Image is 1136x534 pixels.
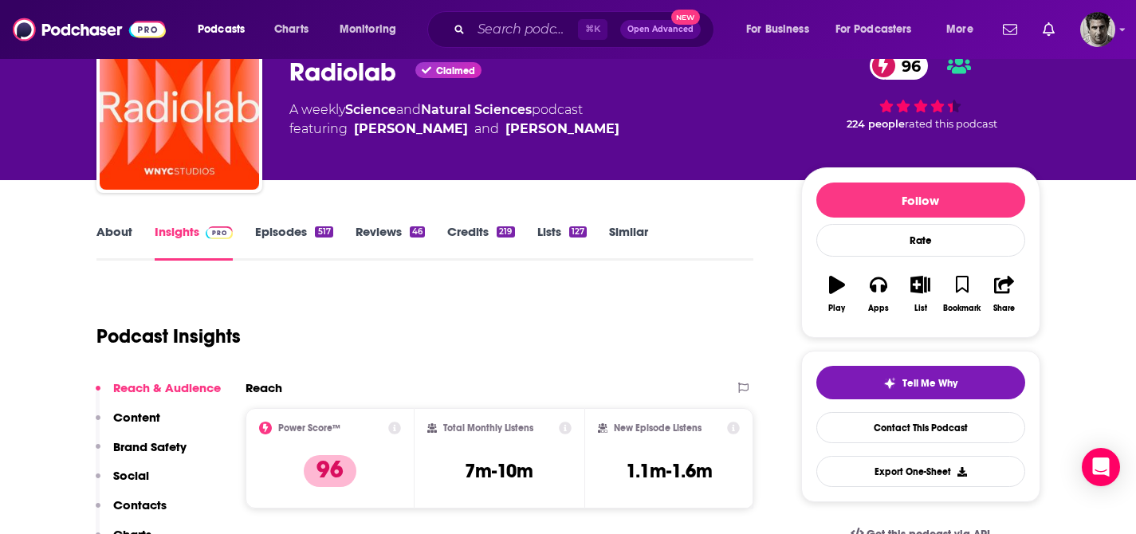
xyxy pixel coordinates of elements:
div: Apps [868,304,889,313]
span: Charts [274,18,309,41]
p: Content [113,410,160,425]
span: Tell Me Why [902,377,957,390]
a: Science [345,102,396,117]
h1: Podcast Insights [96,324,241,348]
button: Contacts [96,497,167,527]
span: For Business [746,18,809,41]
button: Content [96,410,160,439]
img: Radiolab [100,30,259,190]
div: 517 [315,226,332,238]
a: Jad Abumrad [505,120,619,139]
button: Brand Safety [96,439,187,469]
div: Play [828,304,845,313]
a: InsightsPodchaser Pro [155,224,234,261]
button: Reach & Audience [96,380,221,410]
button: open menu [328,17,417,42]
span: Claimed [436,67,475,75]
div: Share [993,304,1015,313]
button: open menu [735,17,829,42]
div: 46 [410,226,425,238]
h2: Power Score™ [278,422,340,434]
h2: Total Monthly Listens [443,422,533,434]
a: Latif Nasser [354,120,468,139]
p: Reach & Audience [113,380,221,395]
div: Open Intercom Messenger [1082,448,1120,486]
button: Social [96,468,149,497]
button: open menu [825,17,935,42]
div: A weekly podcast [289,100,619,139]
span: Logged in as GaryR [1080,12,1115,47]
span: Monitoring [340,18,396,41]
div: 96 224 peoplerated this podcast [801,41,1040,140]
button: Bookmark [941,265,983,323]
span: More [946,18,973,41]
button: Follow [816,183,1025,218]
span: Podcasts [198,18,245,41]
p: Social [113,468,149,483]
a: Contact This Podcast [816,412,1025,443]
div: Bookmark [943,304,981,313]
img: tell me why sparkle [883,377,896,390]
button: Share [983,265,1024,323]
span: rated this podcast [905,118,997,130]
span: Open Advanced [627,26,694,33]
button: open menu [187,17,265,42]
a: Show notifications dropdown [996,16,1024,43]
button: tell me why sparkleTell Me Why [816,366,1025,399]
a: Lists127 [537,224,587,261]
button: List [899,265,941,323]
span: ⌘ K [578,19,607,40]
a: Charts [264,17,318,42]
a: Show notifications dropdown [1036,16,1061,43]
div: 219 [497,226,514,238]
h2: Reach [246,380,282,395]
input: Search podcasts, credits, & more... [471,17,578,42]
a: About [96,224,132,261]
div: 127 [569,226,587,238]
h2: New Episode Listens [614,422,702,434]
a: Credits219 [447,224,514,261]
button: Apps [858,265,899,323]
button: Play [816,265,858,323]
button: Open AdvancedNew [620,20,701,39]
span: and [474,120,499,139]
a: 96 [870,52,929,80]
a: Natural Sciences [421,102,532,117]
a: Similar [609,224,648,261]
h3: 1.1m-1.6m [626,459,713,483]
div: Search podcasts, credits, & more... [442,11,729,48]
p: Contacts [113,497,167,512]
img: User Profile [1080,12,1115,47]
div: Rate [816,224,1025,257]
img: Podchaser Pro [206,226,234,239]
img: Podchaser - Follow, Share and Rate Podcasts [13,14,166,45]
span: For Podcasters [835,18,912,41]
span: featuring [289,120,619,139]
p: 96 [304,455,356,487]
a: Reviews46 [356,224,425,261]
div: List [914,304,927,313]
span: New [671,10,700,25]
span: 224 people [847,118,905,130]
span: 96 [886,52,929,80]
span: and [396,102,421,117]
button: Show profile menu [1080,12,1115,47]
a: Episodes517 [255,224,332,261]
p: Brand Safety [113,439,187,454]
button: open menu [935,17,993,42]
h3: 7m-10m [465,459,533,483]
button: Export One-Sheet [816,456,1025,487]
